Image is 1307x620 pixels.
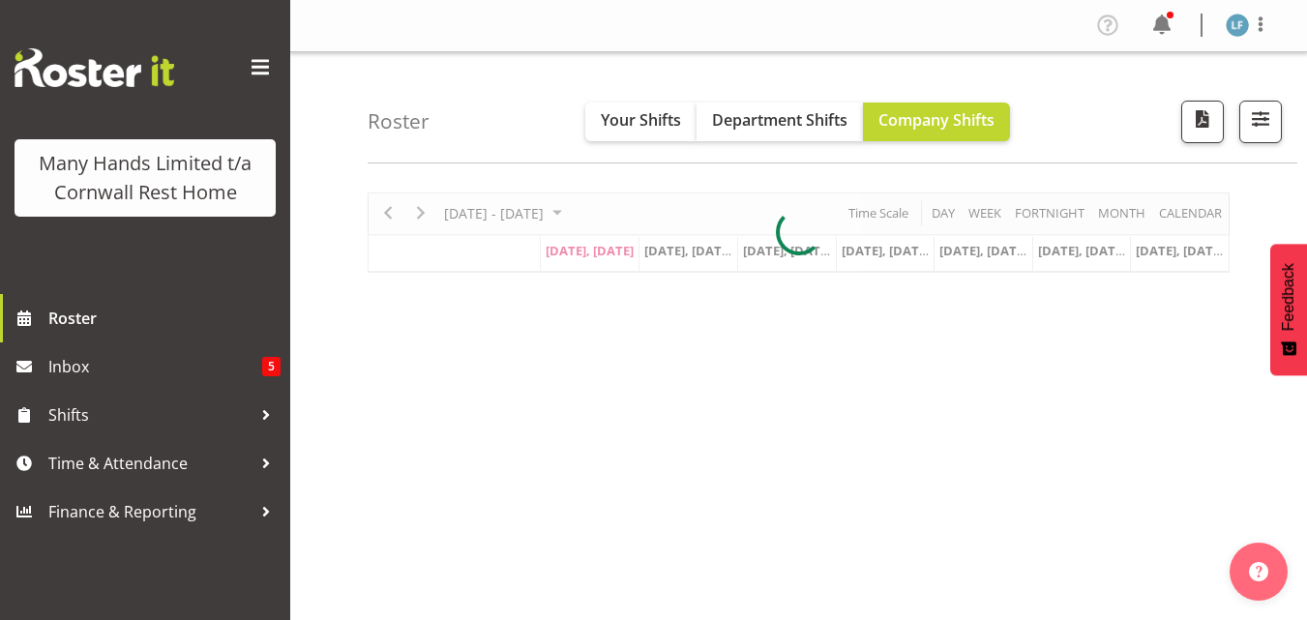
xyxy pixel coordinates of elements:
[1270,244,1307,375] button: Feedback - Show survey
[585,103,697,141] button: Your Shifts
[697,103,863,141] button: Department Shifts
[878,109,995,131] span: Company Shifts
[1280,263,1297,331] span: Feedback
[368,110,430,133] h4: Roster
[601,109,681,131] span: Your Shifts
[712,109,847,131] span: Department Shifts
[1239,101,1282,143] button: Filter Shifts
[262,357,281,376] span: 5
[48,352,262,381] span: Inbox
[48,449,252,478] span: Time & Attendance
[48,304,281,333] span: Roster
[48,400,252,429] span: Shifts
[15,48,174,87] img: Rosterit website logo
[1249,562,1268,581] img: help-xxl-2.png
[34,149,256,207] div: Many Hands Limited t/a Cornwall Rest Home
[48,497,252,526] span: Finance & Reporting
[1226,14,1249,37] img: leeane-flynn772.jpg
[1181,101,1224,143] button: Download a PDF of the roster according to the set date range.
[863,103,1010,141] button: Company Shifts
